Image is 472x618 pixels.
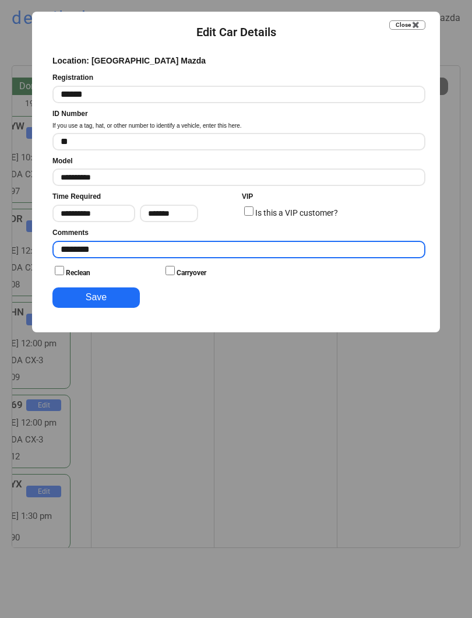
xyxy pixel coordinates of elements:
button: Save [52,287,140,308]
label: Is this a VIP customer? [255,208,338,217]
div: ID Number [52,109,88,119]
div: Location: [GEOGRAPHIC_DATA] Mazda [52,55,206,67]
label: Reclean [66,269,90,277]
button: Close ✖️ [389,20,425,30]
div: Comments [52,228,89,238]
div: Registration [52,73,93,83]
label: Carryover [177,269,206,277]
div: VIP [242,192,253,202]
div: Edit Car Details [196,24,276,40]
div: Model [52,156,73,166]
div: If you use a tag, hat, or other number to identify a vehicle, enter this here. [52,122,242,130]
div: Time Required [52,192,101,202]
